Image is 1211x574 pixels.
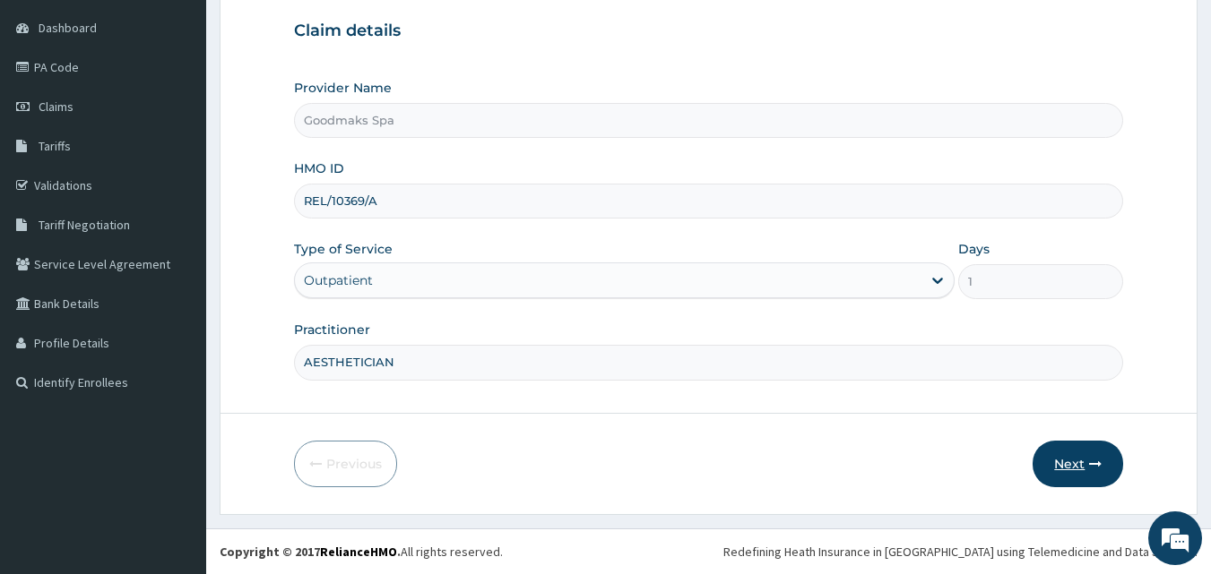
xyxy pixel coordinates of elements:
[39,99,74,115] span: Claims
[723,543,1198,561] div: Redefining Heath Insurance in [GEOGRAPHIC_DATA] using Telemedicine and Data Science!
[39,138,71,154] span: Tariffs
[93,100,301,124] div: Chat with us now
[39,217,130,233] span: Tariff Negotiation
[9,383,342,446] textarea: Type your message and hit 'Enter'
[294,9,337,52] div: Minimize live chat window
[33,90,73,134] img: d_794563401_company_1708531726252_794563401
[104,173,247,354] span: We're online!
[294,159,344,177] label: HMO ID
[294,184,1124,218] input: Enter HMO ID
[294,345,1124,380] input: Enter Name
[39,20,97,36] span: Dashboard
[220,544,401,560] strong: Copyright © 2017 .
[294,240,393,258] label: Type of Service
[294,321,370,338] label: Practitioner
[1033,441,1123,487] button: Next
[958,240,990,258] label: Days
[294,441,397,487] button: Previous
[294,79,392,97] label: Provider Name
[294,21,1124,41] h3: Claim details
[206,528,1211,574] footer: All rights reserved.
[320,544,397,560] a: RelianceHMO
